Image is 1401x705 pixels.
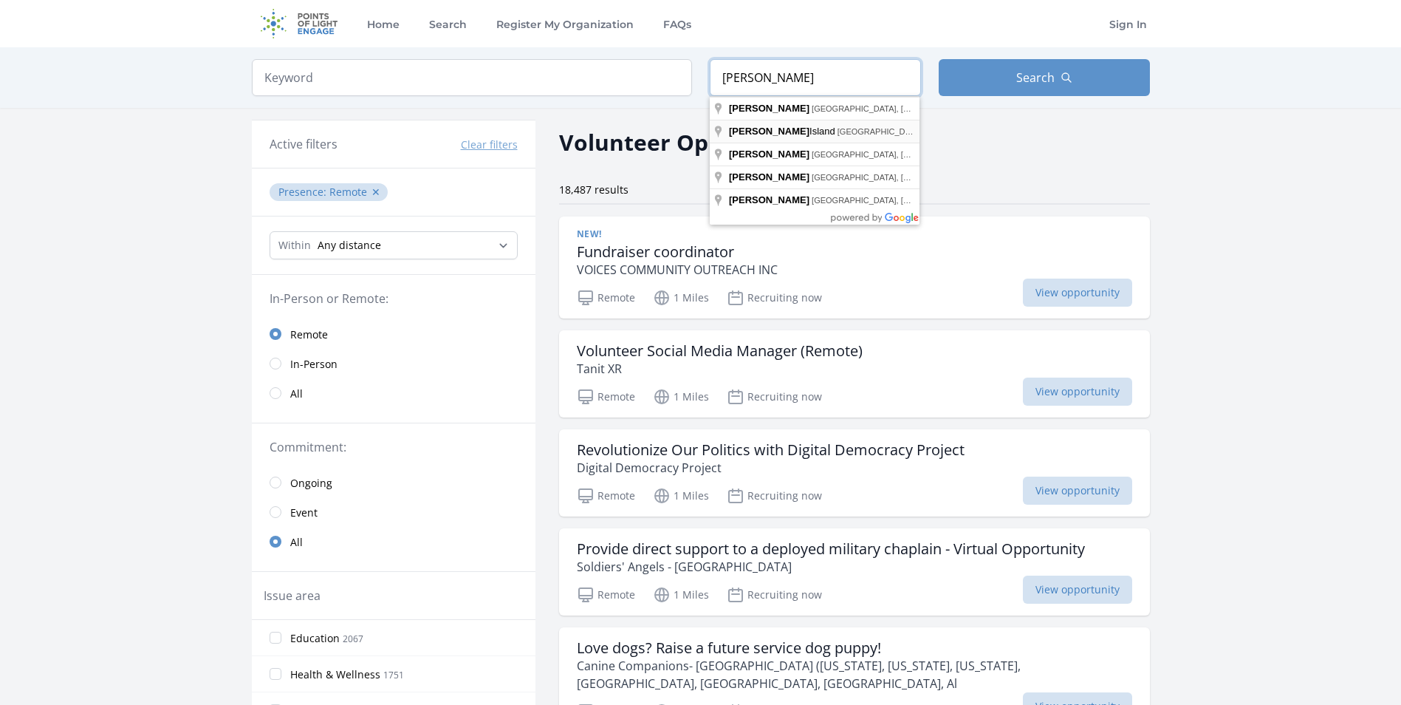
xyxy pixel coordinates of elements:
button: ✕ [371,185,380,200]
span: Health & Wellness [290,667,380,682]
input: Location [710,59,921,96]
span: [GEOGRAPHIC_DATA], [GEOGRAPHIC_DATA] [812,196,985,205]
span: View opportunity [1023,378,1132,406]
h3: Love dogs? Raise a future service dog puppy! [577,639,1132,657]
p: Remote [577,289,635,307]
span: Presence : [278,185,329,199]
p: VOICES COMMUNITY OUTREACH INC [577,261,778,279]
h3: Provide direct support to a deployed military chaplain - Virtual Opportunity [577,540,1085,558]
p: Canine Companions- [GEOGRAPHIC_DATA] ([US_STATE], [US_STATE], [US_STATE], [GEOGRAPHIC_DATA], [GEO... [577,657,1132,692]
p: Remote [577,487,635,505]
p: Digital Democracy Project [577,459,965,477]
legend: In-Person or Remote: [270,290,518,307]
span: [GEOGRAPHIC_DATA], [GEOGRAPHIC_DATA] [812,173,985,182]
p: 1 Miles [653,289,709,307]
p: Recruiting now [727,388,822,406]
input: Keyword [252,59,692,96]
a: All [252,378,535,408]
span: View opportunity [1023,279,1132,307]
a: Provide direct support to a deployed military chaplain - Virtual Opportunity Soldiers' Angels - [... [559,528,1150,616]
button: Clear filters [461,137,518,152]
span: 18,487 results [559,183,628,197]
a: In-Person [252,349,535,378]
span: Remote [329,185,367,199]
span: All [290,386,303,401]
span: Ongoing [290,476,332,491]
a: Event [252,497,535,527]
legend: Issue area [264,587,321,604]
p: Remote [577,586,635,604]
button: Search [939,59,1150,96]
span: Island [729,126,837,137]
span: 1751 [383,669,404,681]
span: [PERSON_NAME] [729,171,809,183]
span: [GEOGRAPHIC_DATA], [GEOGRAPHIC_DATA] [837,127,1011,136]
h3: Fundraiser coordinator [577,243,778,261]
span: [PERSON_NAME] [729,103,809,114]
span: [GEOGRAPHIC_DATA], [GEOGRAPHIC_DATA] [812,150,985,159]
h3: Active filters [270,135,338,153]
span: View opportunity [1023,576,1132,604]
span: Education [290,631,340,646]
input: Education 2067 [270,632,281,644]
span: [GEOGRAPHIC_DATA], [GEOGRAPHIC_DATA] [812,104,985,113]
span: New! [577,228,602,240]
p: Soldiers' Angels - [GEOGRAPHIC_DATA] [577,558,1085,576]
span: [PERSON_NAME] [729,126,809,137]
h3: Volunteer Social Media Manager (Remote) [577,342,863,360]
p: Tanit XR [577,360,863,378]
a: Revolutionize Our Politics with Digital Democracy Project Digital Democracy Project Remote 1 Mile... [559,429,1150,517]
span: View opportunity [1023,477,1132,505]
legend: Commitment: [270,438,518,456]
h2: Volunteer Opportunities [559,126,833,159]
span: 2067 [343,633,363,645]
a: Remote [252,319,535,349]
p: Recruiting now [727,487,822,505]
p: 1 Miles [653,487,709,505]
p: Recruiting now [727,289,822,307]
p: Recruiting now [727,586,822,604]
span: [PERSON_NAME] [729,194,809,205]
span: In-Person [290,357,338,372]
span: Search [1016,69,1055,86]
span: Remote [290,327,328,342]
p: Remote [577,388,635,406]
p: 1 Miles [653,586,709,604]
select: Search Radius [270,231,518,259]
input: Health & Wellness 1751 [270,668,281,680]
span: All [290,535,303,550]
h3: Revolutionize Our Politics with Digital Democracy Project [577,441,965,459]
a: Volunteer Social Media Manager (Remote) Tanit XR Remote 1 Miles Recruiting now View opportunity [559,330,1150,418]
a: Ongoing [252,468,535,497]
span: [PERSON_NAME] [729,149,809,160]
a: New! Fundraiser coordinator VOICES COMMUNITY OUTREACH INC Remote 1 Miles Recruiting now View oppo... [559,217,1150,319]
a: All [252,527,535,556]
span: Event [290,505,318,520]
p: 1 Miles [653,388,709,406]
